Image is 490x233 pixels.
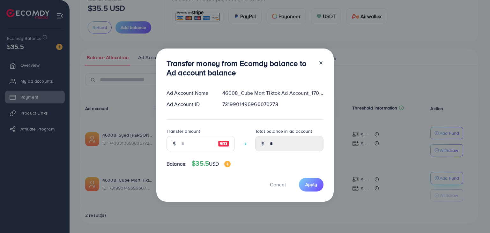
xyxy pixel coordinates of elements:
[255,128,312,134] label: Total balance in ad account
[217,89,329,97] div: 46008_Cube Mart Tiktok Ad Account_1704297390206
[167,160,187,168] span: Balance:
[270,181,286,188] span: Cancel
[167,128,200,134] label: Transfer amount
[463,204,485,228] iframe: Chat
[305,181,317,188] span: Apply
[262,178,294,192] button: Cancel
[209,160,219,167] span: USD
[161,89,217,97] div: Ad Account Name
[161,101,217,108] div: Ad Account ID
[218,140,229,147] img: image
[224,161,231,167] img: image
[217,101,329,108] div: 7319901496966070273
[167,59,313,77] h3: Transfer money from Ecomdy balance to Ad account balance
[192,160,230,168] h4: $35.5
[299,178,323,192] button: Apply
